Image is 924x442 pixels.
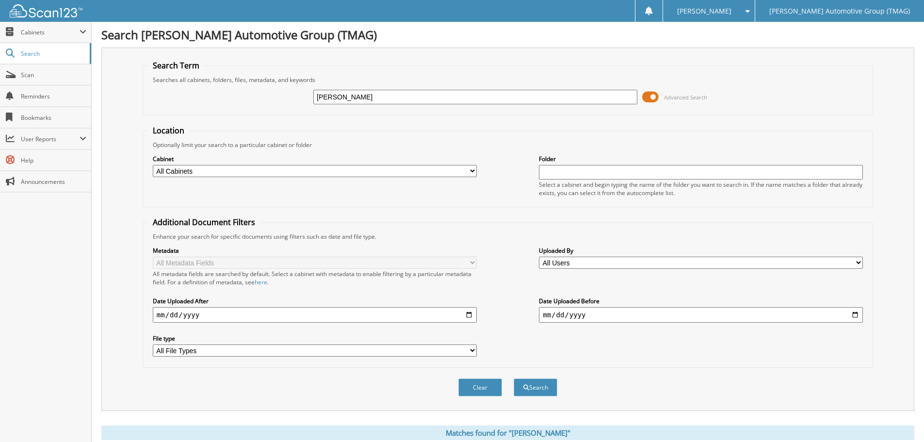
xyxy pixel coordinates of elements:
[148,217,260,228] legend: Additional Document Filters
[153,334,477,343] label: File type
[148,141,868,149] div: Optionally limit your search to a particular cabinet or folder
[148,232,868,241] div: Enhance your search for specific documents using filters such as date and file type.
[21,178,86,186] span: Announcements
[153,246,477,255] label: Metadata
[21,71,86,79] span: Scan
[148,76,868,84] div: Searches all cabinets, folders, files, metadata, and keywords
[539,180,863,197] div: Select a cabinet and begin typing the name of the folder you want to search in. If the name match...
[255,278,267,286] a: here
[458,378,502,396] button: Clear
[101,27,914,43] h1: Search [PERSON_NAME] Automotive Group (TMAG)
[148,125,189,136] legend: Location
[153,155,477,163] label: Cabinet
[21,156,86,164] span: Help
[539,307,863,323] input: end
[664,94,707,101] span: Advanced Search
[148,60,204,71] legend: Search Term
[153,307,477,323] input: start
[21,135,80,143] span: User Reports
[677,8,731,14] span: [PERSON_NAME]
[769,8,910,14] span: [PERSON_NAME] Automotive Group (TMAG)
[21,28,80,36] span: Cabinets
[21,49,85,58] span: Search
[21,92,86,100] span: Reminders
[101,426,914,440] div: Matches found for "[PERSON_NAME]"
[10,4,82,17] img: scan123-logo-white.svg
[514,378,557,396] button: Search
[539,297,863,305] label: Date Uploaded Before
[539,155,863,163] label: Folder
[21,114,86,122] span: Bookmarks
[153,297,477,305] label: Date Uploaded After
[153,270,477,286] div: All metadata fields are searched by default. Select a cabinet with metadata to enable filtering b...
[539,246,863,255] label: Uploaded By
